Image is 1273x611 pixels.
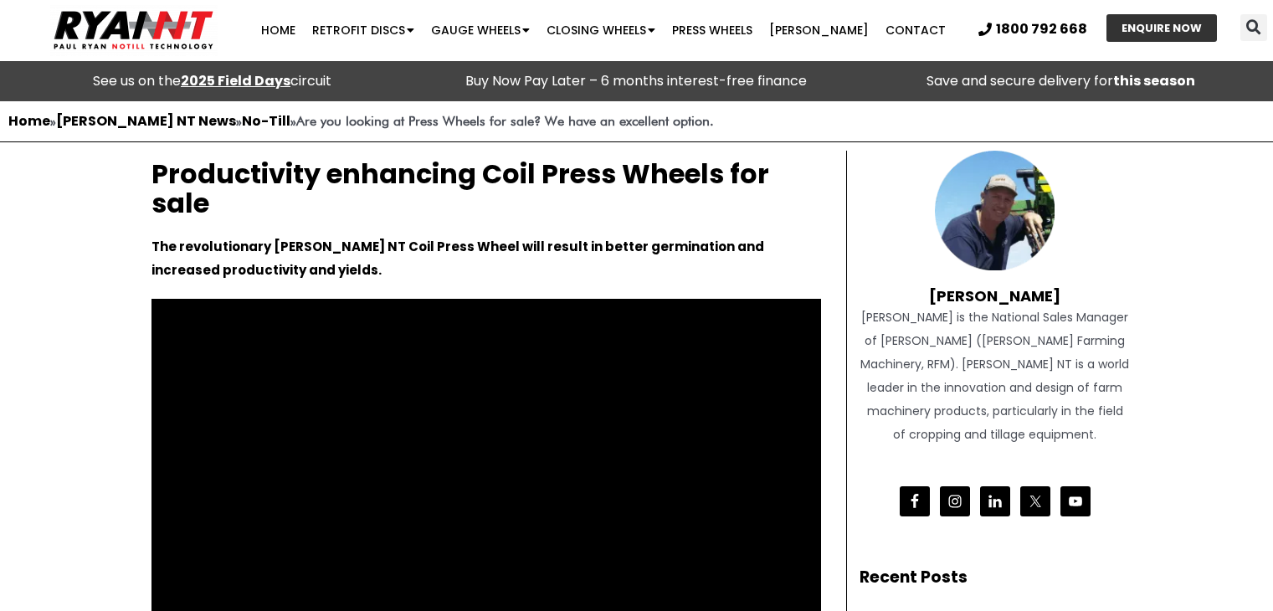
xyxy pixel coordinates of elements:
[860,270,1131,305] h4: [PERSON_NAME]
[978,23,1087,36] a: 1800 792 668
[860,305,1131,446] div: [PERSON_NAME] is the National Sales Manager of [PERSON_NAME] ([PERSON_NAME] Farming Machinery, RF...
[1122,23,1202,33] span: ENQUIRE NOW
[296,113,714,129] strong: Are you looking at Press Wheels for sale? We have an excellent option.
[304,13,423,47] a: Retrofit Discs
[8,113,714,129] span: » » »
[8,69,416,93] div: See us on the circuit
[247,13,960,47] nav: Menu
[538,13,664,47] a: Closing Wheels
[761,13,877,47] a: [PERSON_NAME]
[996,23,1087,36] span: 1800 792 668
[1106,14,1217,42] a: ENQUIRE NOW
[1113,71,1195,90] strong: this season
[151,159,821,218] h1: Productivity enhancing Coil Press Wheels for sale
[433,69,840,93] p: Buy Now Pay Later – 6 months interest-free finance
[8,111,50,131] a: Home
[423,13,538,47] a: Gauge Wheels
[664,13,761,47] a: Press Wheels
[860,566,1131,590] h2: Recent Posts
[242,111,290,131] a: No-Till
[151,235,821,282] p: The revolutionary [PERSON_NAME] NT Coil Press Wheel will result in better germination and increas...
[181,71,290,90] a: 2025 Field Days
[56,111,236,131] a: [PERSON_NAME] NT News
[50,4,218,56] img: Ryan NT logo
[857,69,1265,93] p: Save and secure delivery for
[1240,14,1267,41] div: Search
[253,13,304,47] a: Home
[877,13,954,47] a: Contact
